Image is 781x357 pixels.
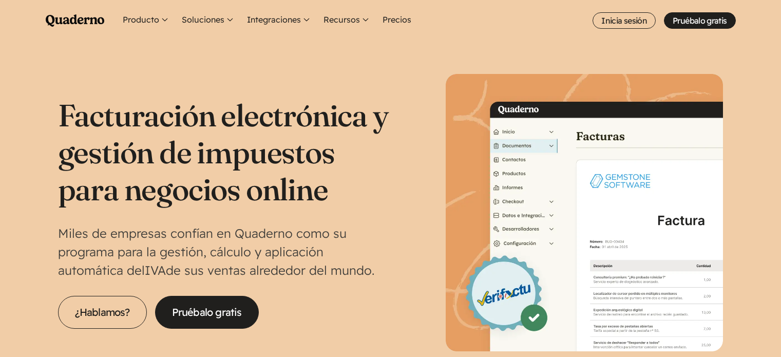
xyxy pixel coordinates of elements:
img: Interfaz de Quaderno mostrando la página Factura con el distintivo Verifactu [446,74,723,351]
h1: Facturación electrónica y gestión de impuestos para negocios online [58,97,391,208]
a: Inicia sesión [593,12,656,29]
a: ¿Hablamos? [58,296,147,329]
abbr: Impuesto sobre el Valor Añadido [145,262,166,278]
a: Pruébalo gratis [664,12,735,29]
p: Miles de empresas confían en Quaderno como su programa para la gestión, cálculo y aplicación auto... [58,224,391,279]
a: Pruébalo gratis [155,296,259,329]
